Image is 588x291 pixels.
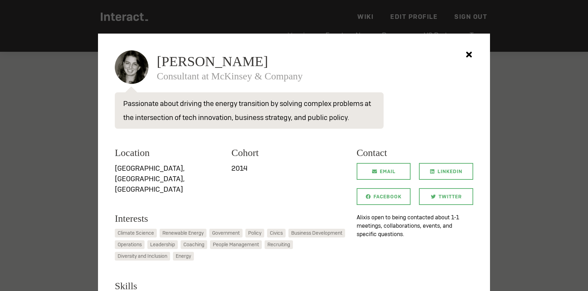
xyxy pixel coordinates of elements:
a: Facebook [357,188,411,205]
span: Facebook [373,188,401,205]
a: Twitter [419,188,473,205]
span: Leadership [150,241,175,248]
span: [PERSON_NAME] [157,55,268,69]
span: Twitter [439,188,462,205]
h3: Consultant at McKinsey & Company [157,71,473,81]
span: Diversity and Inclusion [118,253,167,260]
p: Alix is open to being contacted about 1-1 meetings, collaborations, events, and specific questions . [357,213,473,239]
span: Climate Science [118,229,154,237]
h3: Interests [115,211,348,226]
span: Government [212,229,240,237]
span: Renewable Energy [162,229,204,237]
span: LinkedIn [437,163,462,180]
span: Email [380,163,395,180]
h3: Location [115,145,223,160]
span: People Management [213,241,259,248]
span: Business Development [291,229,342,237]
p: Passionate about driving the energy transition by solving complex problems at the intersection of... [115,92,384,129]
h3: Contact [357,145,473,160]
p: 2014 [231,163,339,173]
p: [GEOGRAPHIC_DATA], [GEOGRAPHIC_DATA], [GEOGRAPHIC_DATA] [115,163,223,194]
span: Energy [176,253,191,260]
span: Recruiting [267,241,290,248]
span: Operations [118,241,142,248]
a: LinkedIn [419,163,473,180]
span: Policy [248,229,261,237]
span: Coaching [183,241,204,248]
span: Civics [270,229,283,237]
a: Email [357,163,411,180]
h3: Cohort [231,145,339,160]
